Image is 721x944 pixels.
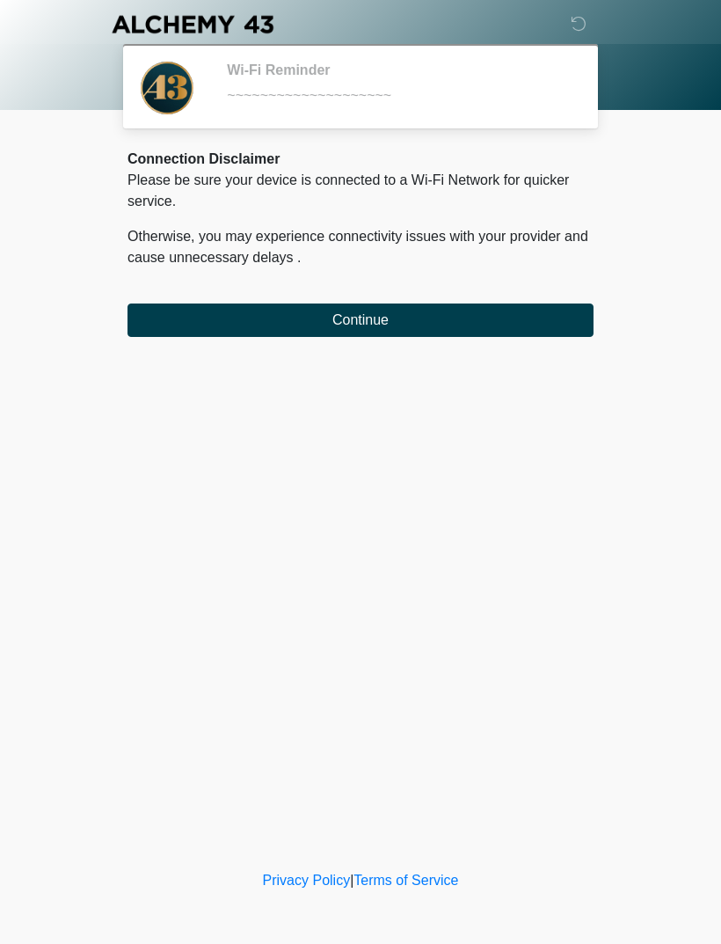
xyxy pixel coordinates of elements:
img: Agent Avatar [141,62,193,114]
div: Connection Disclaimer [127,149,594,170]
p: Otherwise, you may experience connectivity issues with your provider and cause unnecessary delays . [127,226,594,268]
a: | [350,873,353,888]
button: Continue [127,304,594,337]
p: Please be sure your device is connected to a Wi-Fi Network for quicker service. [127,170,594,212]
a: Terms of Service [353,873,458,888]
h2: Wi-Fi Reminder [227,62,567,78]
div: ~~~~~~~~~~~~~~~~~~~~ [227,85,567,106]
a: Privacy Policy [263,873,351,888]
img: Alchemy 43 Logo [110,13,275,35]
